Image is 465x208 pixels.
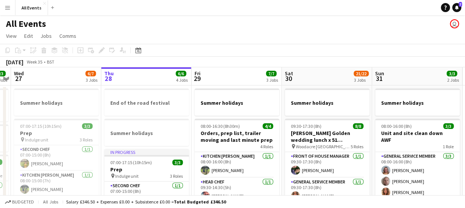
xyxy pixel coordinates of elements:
app-card-role: Second Chef1/107:00-15:00 (8h)[PERSON_NAME] [104,182,189,207]
h3: Prep [104,166,189,173]
span: 3/3 [82,123,93,129]
span: 3 Roles [170,173,183,179]
span: 3/3 [446,71,457,76]
app-job-card: Summer holidays [285,88,369,116]
app-card-role: Front of House Manager1/109:30-17:30 (8h)[PERSON_NAME] [285,152,369,178]
h3: Summer holidays [14,99,99,106]
h3: End of the road festival [104,99,189,106]
a: Edit [21,31,36,41]
span: Total Budgeted £346.50 [174,199,226,205]
span: 08:00-16:00 (8h) [381,123,412,129]
app-user-avatar: Lucy Hinks [450,19,459,28]
span: 4/4 [263,123,273,129]
span: 6/6 [176,71,186,76]
span: 27 [13,74,24,83]
app-job-card: Summer holidays [14,88,99,116]
div: BST [47,59,54,65]
span: 3 Roles [80,137,93,143]
app-job-card: Summer holidays [104,119,189,146]
app-job-card: End of the road festival [104,88,189,116]
h3: Summer holidays [195,99,279,106]
div: 3 Jobs [266,77,278,83]
span: 28 [103,74,114,83]
span: 30 [284,74,293,83]
span: Indulge unit [25,137,48,143]
app-card-role: Second Chef1/107:00-15:00 (8h)[PERSON_NAME] [14,145,99,171]
div: 3 Jobs [86,77,97,83]
span: Woodacre [GEOGRAPHIC_DATA] SP4 6LS [296,144,351,149]
span: All jobs [42,199,60,205]
h3: Summer holidays [104,130,189,137]
app-card-role: Kitchen [PERSON_NAME]1/108:00-15:00 (7h)[PERSON_NAME] [14,171,99,197]
span: Budgeted [12,199,34,205]
app-job-card: Summer holidays [375,88,460,116]
span: 07:00-17:15 (10h15m) [110,160,152,165]
button: All Events [15,0,48,15]
h3: [PERSON_NAME] Golden wedding lunch x 51 [GEOGRAPHIC_DATA] [285,130,369,143]
span: 6/7 [85,71,96,76]
span: 5 Roles [351,144,363,149]
span: Week 35 [25,59,44,65]
app-card-role: General service member1/109:30-17:30 (8h)[PERSON_NAME] [285,178,369,203]
h3: Orders, prep list, trailer moving and last minute prep [195,130,279,143]
span: 4 Roles [260,144,273,149]
span: Wed [14,70,24,77]
a: Jobs [37,31,55,41]
a: 7 [452,3,461,12]
h3: Prep [14,130,99,137]
div: Salary £346.50 + Expenses £0.00 + Subsistence £0.00 = [66,199,226,205]
span: Sun [375,70,384,77]
span: Sat [285,70,293,77]
span: Fri [195,70,201,77]
app-card-role: Kitchen [PERSON_NAME]1/108:00-16:00 (8h)[PERSON_NAME] [195,152,279,178]
app-job-card: 08:00-16:00 (8h)3/3Unit and site clean down AWF1 RoleGeneral service member3/308:00-16:00 (8h)[PE... [375,119,460,200]
app-card-role: Head Chef1/109:30-14:30 (5h)[PERSON_NAME] [195,178,279,203]
div: [DATE] [6,58,23,66]
a: Comms [56,31,79,41]
span: Thu [104,70,114,77]
app-job-card: Summer holidays [195,88,279,116]
span: 7/7 [266,71,277,76]
h3: Summer holidays [285,99,369,106]
h3: Unit and site clean down AWF [375,130,460,143]
span: 3/3 [172,160,183,165]
span: Comms [59,33,76,39]
span: 7 [459,2,462,7]
span: 29 [193,74,201,83]
h3: Summer holidays [375,99,460,106]
app-card-role: General service member3/308:00-16:00 (8h)[PERSON_NAME][PERSON_NAME][PERSON_NAME] [375,152,460,200]
span: 31 [374,74,384,83]
span: Edit [24,33,33,39]
div: 3 Jobs [354,77,368,83]
span: 08:00-16:30 (8h30m) [201,123,240,129]
div: 4 Jobs [176,77,188,83]
h1: All Events [6,18,46,29]
span: 1 Role [443,144,454,149]
span: 21/22 [354,71,369,76]
a: View [3,31,20,41]
span: 8/8 [353,123,363,129]
span: 3/3 [443,123,454,129]
button: Budgeted [4,198,35,206]
span: 09:30-17:30 (8h) [291,123,321,129]
div: In progress [104,149,189,155]
span: View [6,33,17,39]
span: 07:00-17:15 (10h15m) [20,123,62,129]
span: Jobs [40,33,52,39]
span: Indulge unit [115,173,139,179]
div: 2 Jobs [447,77,459,83]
